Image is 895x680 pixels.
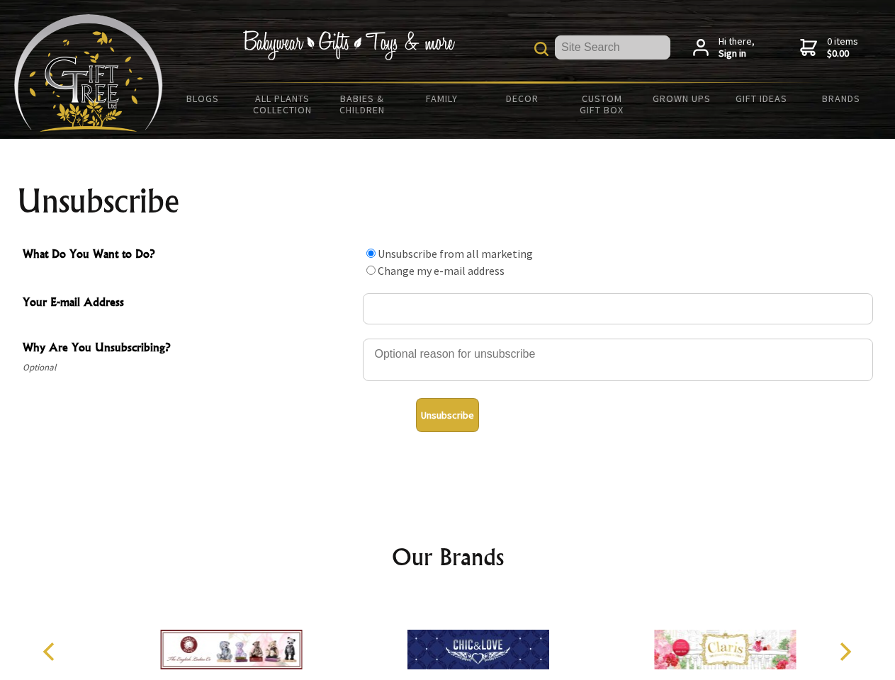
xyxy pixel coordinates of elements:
strong: Sign in [719,47,755,60]
img: Babywear - Gifts - Toys & more [242,30,455,60]
a: Grown Ups [641,84,721,113]
a: Hi there,Sign in [693,35,755,60]
span: 0 items [827,35,858,60]
a: 0 items$0.00 [800,35,858,60]
label: Change my e-mail address [378,263,505,278]
a: Custom Gift Box [562,84,642,125]
a: Gift Ideas [721,84,801,113]
input: What Do You Want to Do? [366,249,376,258]
span: Optional [23,359,356,376]
h2: Our Brands [28,540,867,574]
button: Previous [35,636,67,667]
a: BLOGS [163,84,243,113]
button: Next [829,636,860,667]
input: Site Search [555,35,670,59]
label: Unsubscribe from all marketing [378,246,533,261]
span: Your E-mail Address [23,293,356,314]
a: Family [403,84,483,113]
strong: $0.00 [827,47,858,60]
span: Hi there, [719,35,755,60]
img: product search [534,42,548,56]
img: Babyware - Gifts - Toys and more... [14,14,163,132]
span: What Do You Want to Do? [23,245,356,266]
a: Babies & Children [322,84,403,125]
a: All Plants Collection [243,84,323,125]
button: Unsubscribe [416,398,479,432]
textarea: Why Are You Unsubscribing? [363,339,873,381]
input: What Do You Want to Do? [366,266,376,275]
a: Brands [801,84,882,113]
a: Decor [482,84,562,113]
span: Why Are You Unsubscribing? [23,339,356,359]
input: Your E-mail Address [363,293,873,324]
h1: Unsubscribe [17,184,879,218]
